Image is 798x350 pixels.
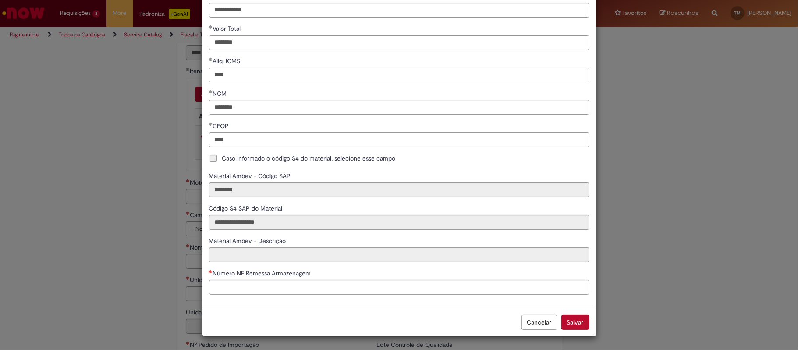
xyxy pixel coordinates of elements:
[209,100,589,115] input: NCM
[209,182,589,197] input: Material Ambev - Código SAP
[561,315,589,330] button: Salvar
[209,236,288,245] label: Somente leitura - Material Ambev - Descrição
[209,68,589,82] input: Aliq. ICMS
[213,57,242,65] span: Aliq. ICMS
[213,25,243,32] span: Valor Total
[209,247,589,262] input: Material Ambev - Descrição
[209,25,213,29] span: Obrigatório Preenchido
[209,35,589,50] input: Valor Total
[209,3,589,18] input: Vr. Unitário
[213,122,231,130] span: CFOP
[209,122,213,126] span: Obrigatório Preenchido
[209,57,213,61] span: Obrigatório Preenchido
[209,237,288,245] span: Somente leitura - Material Ambev - Descrição
[213,89,229,97] span: NCM
[209,215,589,230] input: Código S4 SAP do Material
[209,172,293,180] span: Somente leitura - Material Ambev - Código SAP
[521,315,557,330] button: Cancelar
[209,171,293,180] label: Somente leitura - Material Ambev - Código SAP
[222,154,396,163] span: Caso informado o código S4 do material, selecione esse campo
[209,204,284,212] span: Somente leitura - Código S4 SAP do Material
[209,270,213,273] span: Necessários
[213,269,313,277] span: Número NF Remessa Armazenagem
[209,280,589,295] input: Número NF Remessa Armazenagem
[209,90,213,93] span: Obrigatório Preenchido
[209,132,589,147] input: CFOP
